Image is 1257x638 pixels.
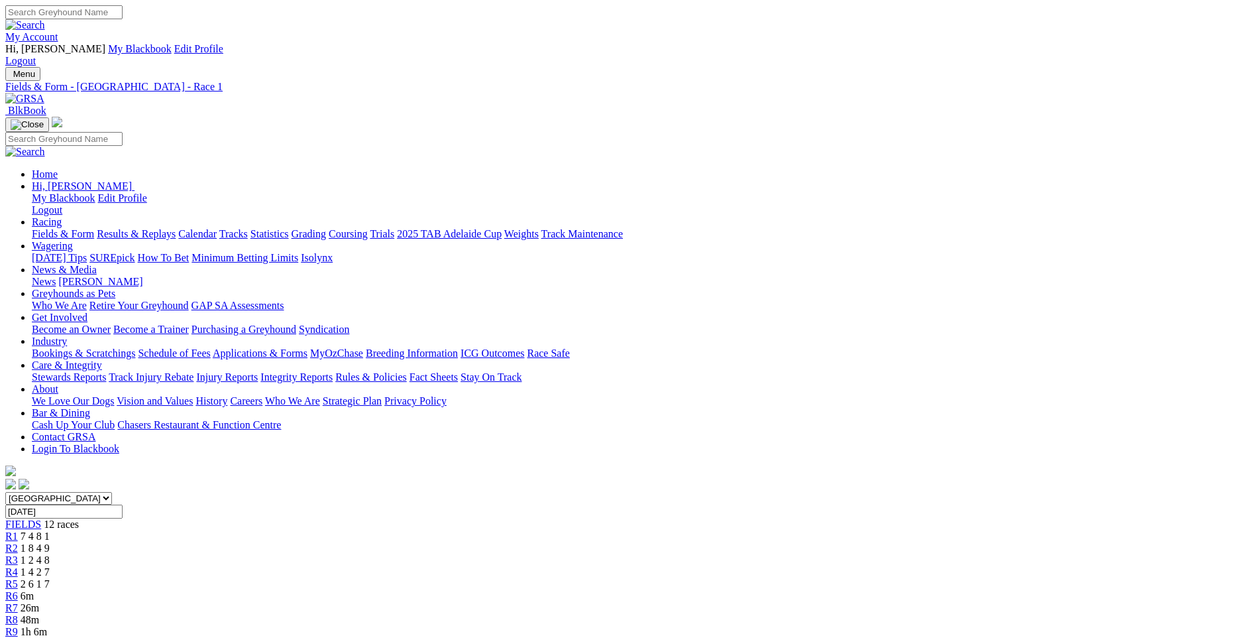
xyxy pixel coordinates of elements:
a: News [32,276,56,287]
a: R6 [5,590,18,602]
a: Get Involved [32,312,87,323]
a: 2025 TAB Adelaide Cup [397,228,502,239]
a: Care & Integrity [32,359,102,371]
a: R8 [5,614,18,625]
a: Weights [504,228,539,239]
div: Hi, [PERSON_NAME] [32,192,1252,216]
a: R1 [5,531,18,542]
div: About [32,395,1252,407]
a: Strategic Plan [323,395,382,407]
a: MyOzChase [310,348,363,359]
a: [PERSON_NAME] [58,276,142,287]
span: 1 8 4 9 [21,542,50,554]
a: Fields & Form - [GEOGRAPHIC_DATA] - Race 1 [5,81,1252,93]
a: Contact GRSA [32,431,95,442]
img: GRSA [5,93,44,105]
a: Cash Up Your Club [32,419,115,430]
a: Who We Are [265,395,320,407]
a: [DATE] Tips [32,252,87,263]
span: 26m [21,602,39,613]
a: News & Media [32,264,97,275]
a: R9 [5,626,18,637]
a: R4 [5,566,18,578]
img: Search [5,146,45,158]
a: Stewards Reports [32,371,106,383]
a: Privacy Policy [384,395,447,407]
a: Racing [32,216,62,227]
a: Home [32,168,58,180]
a: Become an Owner [32,324,111,335]
a: Grading [292,228,326,239]
a: Edit Profile [98,192,147,204]
div: My Account [5,43,1252,67]
img: twitter.svg [19,479,29,489]
div: Industry [32,348,1252,359]
img: facebook.svg [5,479,16,489]
span: 1 4 2 7 [21,566,50,578]
a: R5 [5,578,18,590]
span: BlkBook [8,105,46,116]
img: logo-grsa-white.png [52,117,62,127]
span: Menu [13,69,35,79]
a: Bookings & Scratchings [32,348,135,359]
a: Who We Are [32,300,87,311]
a: Industry [32,336,67,347]
a: We Love Our Dogs [32,395,114,407]
a: Bar & Dining [32,407,90,418]
a: GAP SA Assessments [191,300,284,311]
a: Edit Profile [174,43,223,54]
a: Integrity Reports [260,371,333,383]
a: ICG Outcomes [461,348,524,359]
a: Login To Blackbook [32,443,119,454]
img: logo-grsa-white.png [5,466,16,476]
div: Bar & Dining [32,419,1252,431]
a: Logout [32,204,62,216]
input: Search [5,5,123,19]
a: Syndication [299,324,349,335]
a: My Blackbook [108,43,172,54]
span: Hi, [PERSON_NAME] [32,180,132,192]
a: Purchasing a Greyhound [191,324,296,335]
img: Search [5,19,45,31]
span: 1h 6m [21,626,47,637]
a: My Blackbook [32,192,95,204]
span: 1 2 4 8 [21,554,50,566]
a: Greyhounds as Pets [32,288,115,299]
a: FIELDS [5,519,41,530]
a: Stay On Track [461,371,521,383]
div: Wagering [32,252,1252,264]
a: Applications & Forms [213,348,307,359]
a: Calendar [178,228,217,239]
div: News & Media [32,276,1252,288]
a: Isolynx [301,252,333,263]
a: Hi, [PERSON_NAME] [32,180,135,192]
a: R7 [5,602,18,613]
span: R3 [5,554,18,566]
a: Breeding Information [366,348,458,359]
span: Hi, [PERSON_NAME] [5,43,105,54]
input: Select date [5,505,123,519]
span: 7 4 8 1 [21,531,50,542]
a: SUREpick [89,252,135,263]
a: Injury Reports [196,371,258,383]
a: R2 [5,542,18,554]
div: Racing [32,228,1252,240]
span: 2 6 1 7 [21,578,50,590]
span: 48m [21,614,39,625]
a: Wagering [32,240,73,251]
div: Greyhounds as Pets [32,300,1252,312]
a: Trials [370,228,394,239]
input: Search [5,132,123,146]
a: Fields & Form [32,228,94,239]
div: Get Involved [32,324,1252,336]
a: Statistics [250,228,289,239]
